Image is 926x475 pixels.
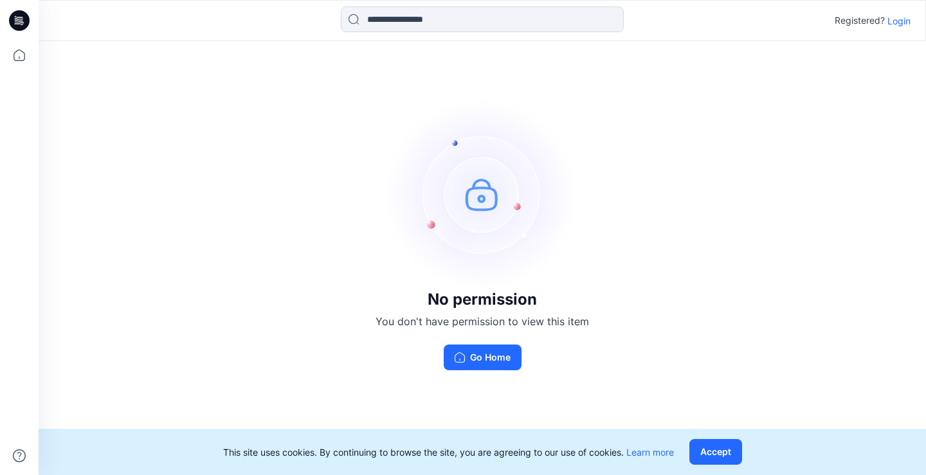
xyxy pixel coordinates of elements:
button: Accept [689,439,742,465]
button: Go Home [444,345,522,370]
p: You don't have permission to view this item [376,314,589,329]
h3: No permission [376,291,589,309]
p: Registered? [835,13,885,28]
img: no-perm.svg [386,98,579,291]
p: Login [887,14,911,28]
p: This site uses cookies. By continuing to browse the site, you are agreeing to our use of cookies. [223,445,674,459]
a: Learn more [626,447,674,458]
